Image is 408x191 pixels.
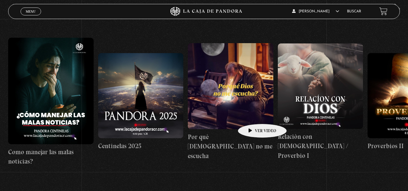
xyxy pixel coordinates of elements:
[292,10,339,13] span: [PERSON_NAME]
[188,19,273,185] a: Por qué [DEMOGRAPHIC_DATA] no me escucha
[98,19,184,185] a: Centinelas 2025
[347,10,361,13] a: Buscar
[278,19,363,185] a: Relación con [DEMOGRAPHIC_DATA] / Proverbio I
[8,19,94,185] a: Como manejar las malas noticias?
[278,132,363,161] h4: Relación con [DEMOGRAPHIC_DATA] / Proverbio I
[390,4,400,14] button: Next
[188,132,273,161] h4: Por qué [DEMOGRAPHIC_DATA] no me escucha
[8,147,94,166] h4: Como manejar las malas noticias?
[98,141,184,151] h4: Centinelas 2025
[379,7,387,15] a: View your shopping cart
[26,10,36,13] span: Menu
[24,14,38,19] span: Cerrar
[8,4,19,14] button: Previous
